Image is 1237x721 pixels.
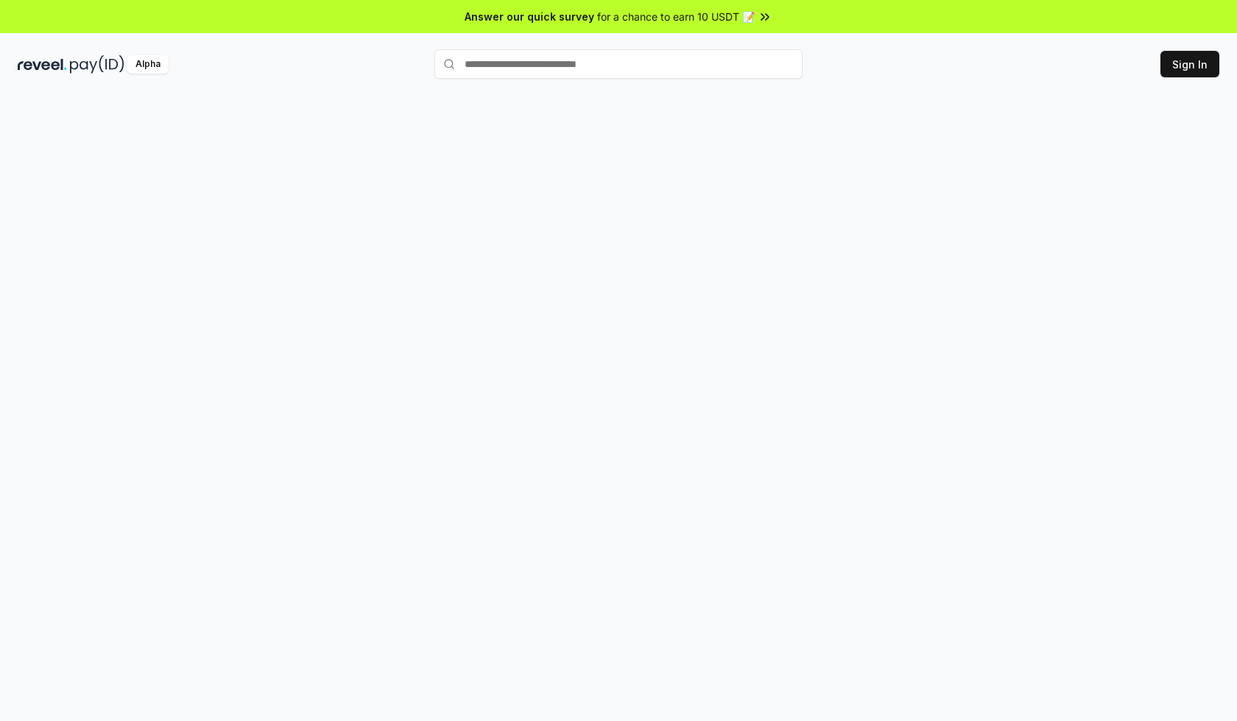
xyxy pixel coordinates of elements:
[127,55,169,74] div: Alpha
[1160,51,1219,77] button: Sign In
[465,9,594,24] span: Answer our quick survey
[597,9,755,24] span: for a chance to earn 10 USDT 📝
[18,55,67,74] img: reveel_dark
[70,55,124,74] img: pay_id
